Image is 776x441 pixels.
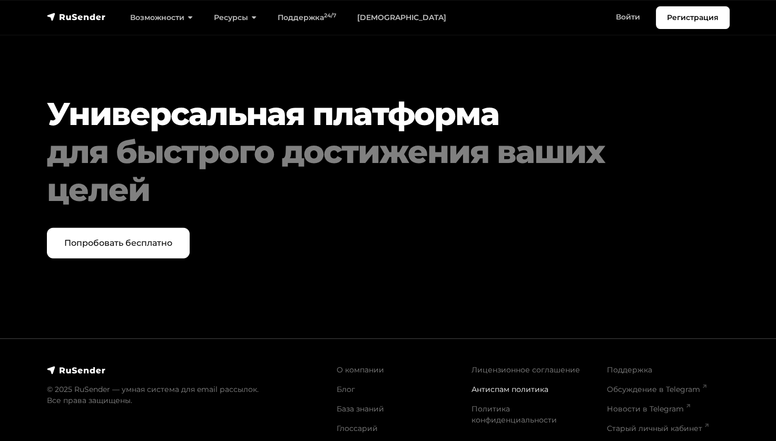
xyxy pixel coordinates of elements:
a: Поддержка [607,365,652,375]
div: для быстрого достижения ваших целей [47,133,672,209]
a: Войти [605,6,651,28]
a: Попробовать бесплатно [47,228,190,258]
a: Глоссарий [337,424,378,433]
h2: Универсальная платформа [47,95,672,209]
a: О компании [337,365,384,375]
img: RuSender [47,12,106,22]
a: Блог [337,385,355,394]
a: Поддержка24/7 [267,7,347,28]
sup: 24/7 [324,12,336,19]
a: Политика конфиденциальности [472,404,557,425]
a: Антиспам политика [472,385,548,394]
a: [DEMOGRAPHIC_DATA] [347,7,457,28]
a: Возможности [120,7,203,28]
p: © 2025 RuSender — умная система для email рассылок. Все права защищены. [47,384,324,406]
a: Обсуждение в Telegram [607,385,706,394]
a: Лицензионное соглашение [472,365,580,375]
a: База знаний [337,404,384,414]
a: Ресурсы [203,7,267,28]
a: Старый личный кабинет [607,424,709,433]
img: RuSender [47,365,106,376]
a: Новости в Telegram [607,404,690,414]
a: Регистрация [656,6,730,29]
